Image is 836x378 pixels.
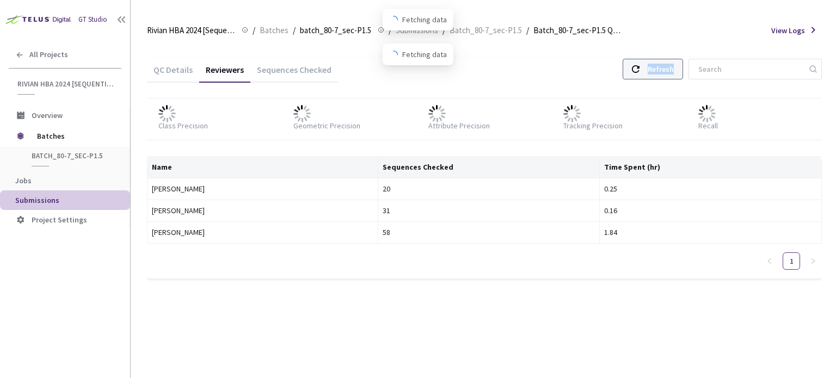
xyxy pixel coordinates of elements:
button: left [761,252,778,270]
span: Project Settings [32,215,87,225]
span: Batch_80-7_sec-P1.5 QC - [DATE] [533,24,622,37]
div: 1.84 [604,226,817,238]
button: right [804,252,822,270]
span: Batches [260,24,288,37]
th: Name [147,157,378,178]
span: Batches [37,125,112,147]
span: batch_80-7_sec-P1.5 [300,24,371,37]
div: [PERSON_NAME] [152,226,373,238]
img: loader.gif [158,105,176,122]
span: right [810,258,816,264]
span: batch_80-7_sec-P1.5 [32,151,112,160]
a: 1 [783,253,800,269]
span: Submissions [15,195,59,205]
div: GT Studio [78,15,107,25]
img: loader.gif [428,105,446,122]
li: / [253,24,255,37]
div: [PERSON_NAME] [152,183,373,195]
img: loader.gif [293,105,311,122]
div: [PERSON_NAME] [152,205,373,216]
div: Reviewers [199,64,250,83]
li: / [526,24,529,37]
span: Overview [32,110,63,120]
div: 58 [383,226,595,238]
div: QC Details [147,64,199,83]
div: Tracking Precision [563,120,623,131]
li: Next Page [804,252,822,270]
div: Sequences Checked [250,64,338,83]
a: Batch_80-7_sec-P1.5 [447,24,524,36]
span: loading [389,51,398,59]
li: Previous Page [761,252,778,270]
img: loader.gif [698,105,716,122]
li: / [293,24,296,37]
a: Submissions [394,24,440,36]
div: Attribute Precision [428,120,490,131]
a: Batches [257,24,291,36]
img: loader.gif [563,105,581,122]
th: Sequences Checked [378,157,600,178]
div: Recall [698,120,718,131]
span: loading [389,16,398,24]
div: 0.16 [604,205,817,216]
div: 20 [383,183,595,195]
span: Rivian HBA 2024 [Sequential] [147,24,235,37]
span: All Projects [29,50,68,59]
div: 31 [383,205,595,216]
div: Geometric Precision [293,120,360,131]
span: Fetching data [402,48,447,60]
span: Fetching data [402,14,447,26]
th: Time Spent (hr) [600,157,822,178]
li: 1 [783,252,800,270]
span: Rivian HBA 2024 [Sequential] [17,79,115,89]
div: Refresh [648,59,674,79]
span: left [766,258,773,264]
span: Batch_80-7_sec-P1.5 [450,24,522,37]
input: Search [692,59,808,79]
span: Jobs [15,176,32,185]
div: Class Precision [158,120,208,131]
span: View Logs [771,25,805,36]
div: 0.25 [604,183,817,195]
